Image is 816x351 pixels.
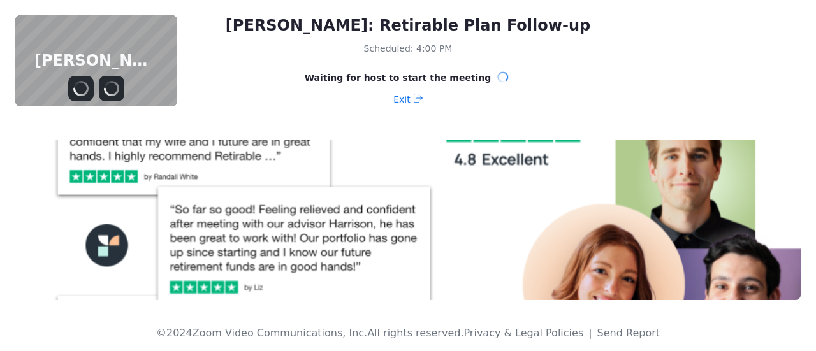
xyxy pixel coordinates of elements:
[68,76,94,101] button: Mute
[191,41,625,56] div: Scheduled: 4:00 PM
[305,71,492,84] span: Waiting for host to start the meeting
[191,15,625,36] div: [PERSON_NAME]: Retirable Plan Follow-up
[597,326,660,341] button: Send Report
[588,327,592,339] span: |
[367,327,463,339] span: All rights reserved.
[463,327,583,339] a: Privacy & Legal Policies
[166,327,193,339] span: 2024
[15,140,801,300] img: waiting room background
[156,327,166,339] span: ©
[393,89,411,110] span: Exit
[99,76,124,101] button: Stop Video
[193,327,367,339] span: Zoom Video Communications, Inc.
[393,89,423,110] button: Exit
